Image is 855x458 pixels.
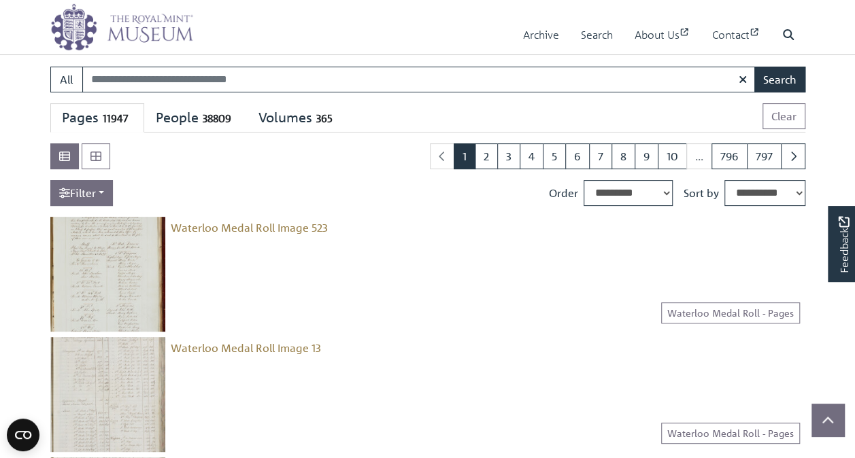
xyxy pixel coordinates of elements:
input: Enter one or more search terms... [82,67,756,92]
a: Contact [712,16,760,54]
a: Archive [523,16,559,54]
nav: pagination [424,143,805,169]
a: Search [581,16,613,54]
a: Goto page 4 [520,143,543,169]
button: Scroll to top [811,404,844,436]
label: Sort by [684,185,719,201]
div: People [156,109,235,126]
button: Open CMP widget [7,419,39,451]
img: logo_wide.png [50,3,193,51]
a: Waterloo Medal Roll Image 523 [171,221,328,234]
button: All [50,67,83,92]
span: 11947 [99,111,133,126]
div: Volumes [258,109,336,126]
a: Filter [50,180,113,206]
span: Feedback [835,217,852,273]
a: Would you like to provide feedback? [828,206,855,282]
a: Goto page 796 [711,143,748,169]
a: Goto page 8 [611,143,635,169]
a: Goto page 797 [747,143,782,169]
a: Waterloo Medal Roll - Pages [661,302,800,323]
label: Order [549,185,578,201]
span: Goto page 1 [454,143,475,169]
a: Goto page 9 [635,143,658,169]
button: Search [754,67,805,92]
a: Goto page 5 [543,143,566,169]
a: Goto page 6 [565,143,590,169]
span: 365 [312,111,336,126]
li: Previous page [430,143,454,169]
a: Waterloo Medal Roll Image 13 [171,341,321,355]
a: Next page [781,143,805,169]
button: Clear [762,103,805,129]
div: Pages [62,109,133,126]
a: Goto page 3 [497,143,520,169]
span: 38809 [199,111,235,126]
a: Goto page 10 [658,143,687,169]
a: Waterloo Medal Roll - Pages [661,423,800,444]
a: Goto page 2 [475,143,498,169]
img: Waterloo Medal Roll Image 523 [50,217,165,332]
a: Goto page 7 [589,143,612,169]
img: Waterloo Medal Roll Image 13 [50,337,165,452]
a: About Us [635,16,690,54]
